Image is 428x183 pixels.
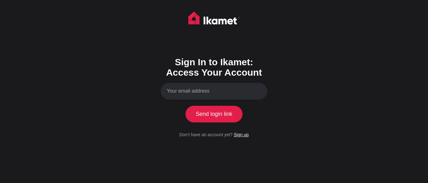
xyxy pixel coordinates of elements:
[188,12,240,27] img: Ikamet home
[179,132,232,137] span: Don’t have an account yet?
[161,83,267,100] input: Your email address
[161,57,267,78] h1: Sign In to Ikamet: Access Your Account
[185,106,243,122] button: Send login link
[234,132,248,137] a: Sign up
